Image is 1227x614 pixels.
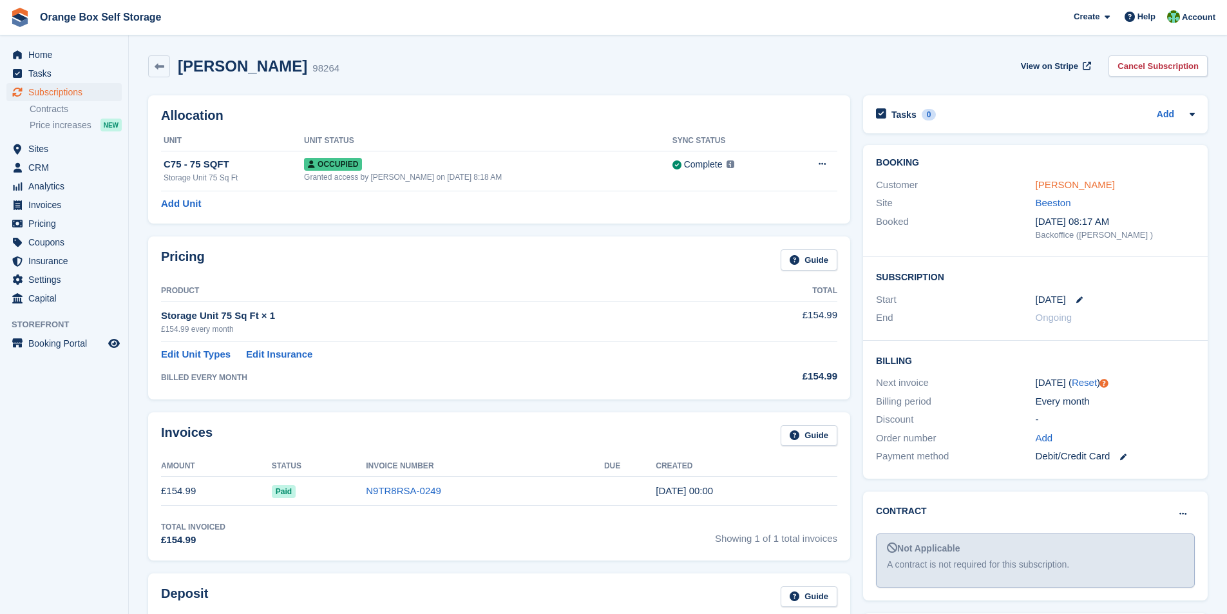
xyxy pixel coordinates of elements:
div: A contract is not required for this subscription. [887,558,1184,571]
th: Due [604,456,656,477]
span: Price increases [30,119,91,131]
div: 98264 [312,61,339,76]
span: Insurance [28,252,106,270]
a: menu [6,334,122,352]
a: menu [6,46,122,64]
span: Storefront [12,318,128,331]
div: Storage Unit 75 Sq Ft [164,172,304,184]
a: Add [1036,431,1053,446]
a: Orange Box Self Storage [35,6,167,28]
div: Site [876,196,1035,211]
span: Help [1137,10,1156,23]
a: Contracts [30,103,122,115]
span: Settings [28,271,106,289]
h2: Billing [876,354,1195,367]
a: menu [6,83,122,101]
div: Customer [876,178,1035,193]
th: Created [656,456,837,477]
a: menu [6,140,122,158]
time: 2025-08-26 23:00:47 UTC [656,485,713,496]
a: menu [6,196,122,214]
a: Preview store [106,336,122,351]
a: menu [6,271,122,289]
div: Backoffice ([PERSON_NAME] ) [1036,229,1195,242]
img: icon-info-grey-7440780725fd019a000dd9b08b2336e03edf1995a4989e88bcd33f0948082b44.svg [727,160,734,168]
div: Order number [876,431,1035,446]
a: menu [6,64,122,82]
a: Price increases NEW [30,118,122,132]
div: Debit/Credit Card [1036,449,1195,464]
span: Home [28,46,106,64]
span: Showing 1 of 1 total invoices [715,521,837,548]
span: View on Stripe [1021,60,1078,73]
a: menu [6,252,122,270]
th: Unit Status [304,131,672,151]
a: menu [6,289,122,307]
div: - [1036,412,1195,427]
a: Add Unit [161,197,201,211]
div: Discount [876,412,1035,427]
a: menu [6,215,122,233]
th: Status [272,456,366,477]
div: Storage Unit 75 Sq Ft × 1 [161,309,710,323]
div: End [876,311,1035,325]
div: Every month [1036,394,1195,409]
a: Edit Unit Types [161,347,231,362]
span: Capital [28,289,106,307]
div: BILLED EVERY MONTH [161,372,710,383]
div: £154.99 every month [161,323,710,335]
h2: Invoices [161,425,213,446]
div: Granted access by [PERSON_NAME] on [DATE] 8:18 AM [304,171,672,183]
h2: Contract [876,504,927,518]
h2: Allocation [161,108,837,123]
span: Paid [272,485,296,498]
span: Invoices [28,196,106,214]
div: Start [876,293,1035,307]
span: Subscriptions [28,83,106,101]
a: Guide [781,586,837,608]
span: Create [1074,10,1099,23]
a: menu [6,233,122,251]
div: Total Invoiced [161,521,225,533]
td: £154.99 [161,477,272,506]
div: NEW [100,119,122,131]
h2: [PERSON_NAME] [178,57,307,75]
th: Unit [161,131,304,151]
span: Analytics [28,177,106,195]
th: Product [161,281,710,302]
h2: Subscription [876,270,1195,283]
div: Complete [684,158,723,171]
a: Reset [1072,377,1097,388]
time: 2025-08-26 23:00:00 UTC [1036,293,1066,307]
span: Coupons [28,233,106,251]
td: £154.99 [710,301,837,341]
div: [DATE] ( ) [1036,376,1195,390]
a: Cancel Subscription [1108,55,1208,77]
h2: Pricing [161,249,205,271]
th: Invoice Number [366,456,604,477]
span: Ongoing [1036,312,1072,323]
div: Tooltip anchor [1098,378,1110,389]
div: C75 - 75 SQFT [164,157,304,172]
th: Amount [161,456,272,477]
a: Guide [781,425,837,446]
div: £154.99 [161,533,225,548]
img: Binder Bhardwaj [1167,10,1180,23]
h2: Deposit [161,586,208,608]
a: Guide [781,249,837,271]
div: Payment method [876,449,1035,464]
div: Booked [876,215,1035,242]
div: Billing period [876,394,1035,409]
span: Sites [28,140,106,158]
a: View on Stripe [1016,55,1094,77]
span: Account [1182,11,1215,24]
img: stora-icon-8386f47178a22dfd0bd8f6a31ec36ba5ce8667c1dd55bd0f319d3a0aa187defe.svg [10,8,30,27]
a: menu [6,158,122,177]
div: [DATE] 08:17 AM [1036,215,1195,229]
div: Not Applicable [887,542,1184,555]
div: £154.99 [710,369,837,384]
a: N9TR8RSA-0249 [366,485,441,496]
span: Occupied [304,158,362,171]
a: menu [6,177,122,195]
a: Edit Insurance [246,347,312,362]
